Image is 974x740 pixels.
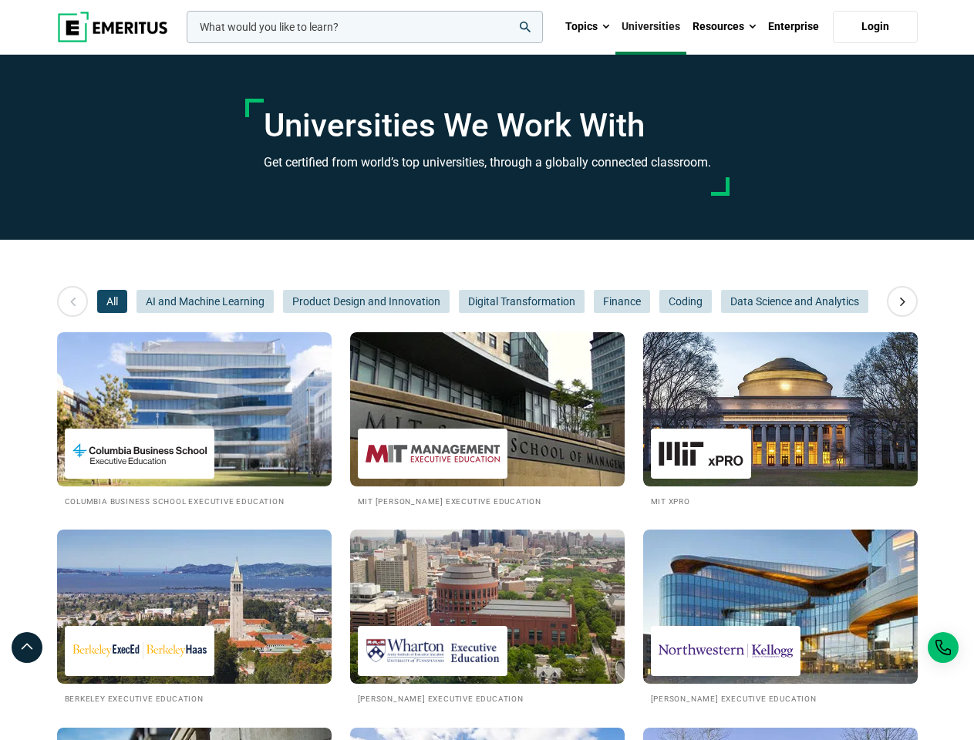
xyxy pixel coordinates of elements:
img: MIT Sloan Executive Education [366,436,500,471]
button: Product Design and Innovation [283,290,450,313]
h2: MIT xPRO [651,494,910,507]
h2: [PERSON_NAME] Executive Education [651,691,910,705]
h2: [PERSON_NAME] Executive Education [358,691,617,705]
h2: Berkeley Executive Education [65,691,324,705]
img: MIT xPRO [659,436,743,471]
img: Universities We Work With [350,530,625,684]
a: Login [833,11,918,43]
a: Universities We Work With Wharton Executive Education [PERSON_NAME] Executive Education [350,530,625,705]
img: Columbia Business School Executive Education [72,436,207,471]
button: All [97,290,127,313]
img: Wharton Executive Education [366,634,500,668]
h2: Columbia Business School Executive Education [65,494,324,507]
h3: Get certified from world’s top universities, through a globally connected classroom. [264,153,711,173]
img: Universities We Work With [643,530,918,684]
button: AI and Machine Learning [136,290,274,313]
a: Universities We Work With MIT Sloan Executive Education MIT [PERSON_NAME] Executive Education [350,332,625,507]
a: Universities We Work With Columbia Business School Executive Education Columbia Business School E... [57,332,332,507]
a: Universities We Work With MIT xPRO MIT xPRO [643,332,918,507]
h2: MIT [PERSON_NAME] Executive Education [358,494,617,507]
button: Data Science and Analytics [721,290,868,313]
h1: Universities We Work With [264,106,711,145]
img: Berkeley Executive Education [72,634,207,668]
img: Universities We Work With [57,530,332,684]
input: woocommerce-product-search-field-0 [187,11,543,43]
a: Universities We Work With Berkeley Executive Education Berkeley Executive Education [57,530,332,705]
button: Finance [594,290,650,313]
button: Digital Transformation [459,290,585,313]
button: Coding [659,290,712,313]
a: Universities We Work With Kellogg Executive Education [PERSON_NAME] Executive Education [643,530,918,705]
img: Universities We Work With [57,332,332,486]
img: Universities We Work With [643,332,918,486]
img: Kellogg Executive Education [659,634,793,668]
img: Universities We Work With [350,332,625,486]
